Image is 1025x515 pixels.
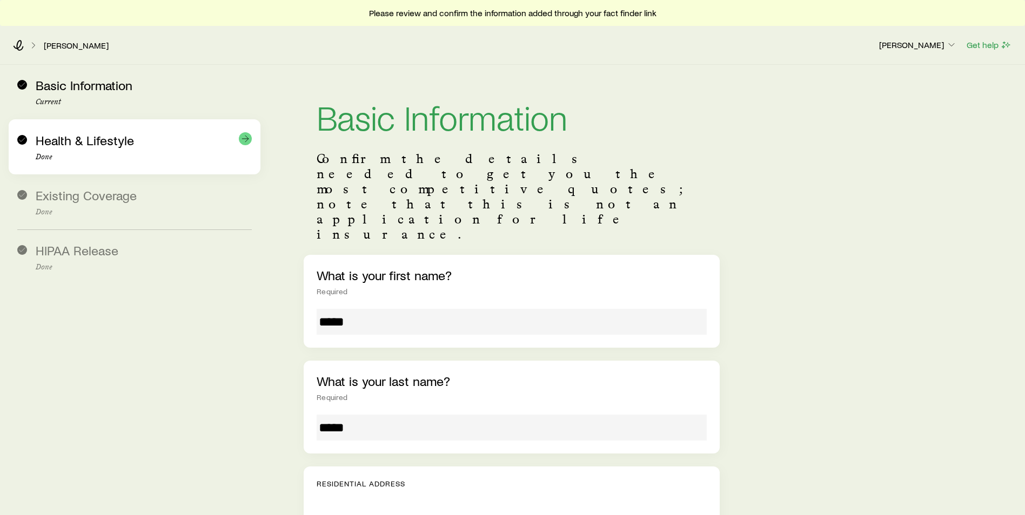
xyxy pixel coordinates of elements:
p: [PERSON_NAME] [879,39,957,50]
div: Required [317,287,707,296]
span: Please review and confirm the information added through your fact finder link [369,8,656,18]
span: HIPAA Release [36,242,118,258]
span: Basic Information [36,77,132,93]
button: [PERSON_NAME] [879,39,957,52]
p: Confirm the details needed to get you the most competitive quotes; note that this is not an appli... [317,151,707,242]
p: Done [36,153,252,161]
a: [PERSON_NAME] [43,40,109,51]
p: Current [36,98,252,106]
h1: Basic Information [317,99,707,134]
button: Get help [966,39,1012,51]
p: Residential Address [317,479,707,488]
p: Done [36,263,252,272]
p: What is your last name? [317,374,707,389]
div: Required [317,393,707,402]
p: What is your first name? [317,268,707,283]
span: Existing Coverage [36,187,137,203]
span: Health & Lifestyle [36,132,134,148]
p: Done [36,208,252,216]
